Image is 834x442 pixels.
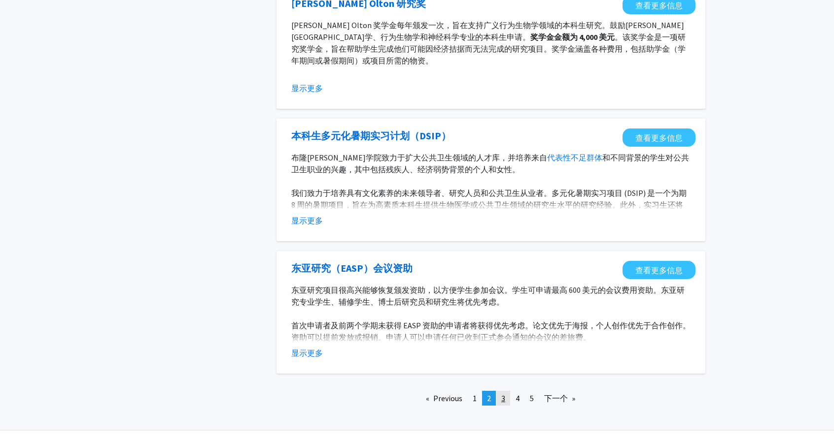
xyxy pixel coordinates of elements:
span: 1 [473,393,477,403]
a: 在新标签页中打开 [623,128,695,147]
a: 下一页 [539,391,580,406]
a: Previous page [421,391,467,406]
font: 显示更多 [291,216,323,225]
button: 显示更多 [291,82,323,94]
font: 。该奖学金是一项研究奖学金，旨在帮助学生完成他们可能因经济拮据而无法完成的研究项目。奖学金涵盖各种费用，包括助学金（学年期间或暑假期间）或项目所需的物资。 [291,32,686,65]
a: 代表性不足群体 [547,153,602,162]
font: 首次申请者及前两个学期未获得 EASP 资助的申请者将获得优先考虑。论文优先于海报，个人创作优先于合作创作。资助可以提前发放或报销。申请人可以申请任何已收到正式参会通知的会议的差旅费。 [291,320,691,342]
font: 查看更多信息 [635,133,683,143]
a: 在新标签页中打开 [623,261,695,279]
font: 显示更多 [291,348,323,358]
font: 查看更多信息 [635,0,683,10]
font: 奖学金金额为 4,000 美元 [530,32,615,42]
font: 5 [530,393,534,403]
button: 显示更多 [291,347,323,359]
iframe: 聊天 [7,398,42,435]
ul: 分页 [277,391,705,406]
font: 下一个 [544,393,568,403]
font: 东亚研究项目很高兴能够恢复颁发资助，以方便学生参加会议。学生可申请最高 600 美元的会议费用资助。东亚研究专业学生、辅修学生、博士后研究员和研究生将优先考虑。 [291,285,685,307]
a: 在新标签页中打开 [291,261,413,276]
font: 4 [516,393,520,403]
font: 3 [501,393,505,403]
font: 查看更多信息 [635,265,683,275]
font: 东亚研究（EASP）会议资助 [291,262,413,274]
font: 布隆[PERSON_NAME]学院致力于扩大公共卫生领域的人才库，并培养来自 [291,153,547,162]
font: [PERSON_NAME] Olton 奖学金每年颁发一次，旨在支持广义行为生物学领域的本科生研究。鼓励[PERSON_NAME][GEOGRAPHIC_DATA]学、行为生物学和神经科学专业的... [291,20,684,42]
font: 显示更多 [291,83,323,93]
button: 显示更多 [291,215,323,226]
font: 本科生多元化暑期实习计划（DSIP） [291,129,451,142]
a: 在新标签页中打开 [291,128,451,143]
span: 2 [487,393,491,403]
font: 我们致力于培养具有文化素养的未来领导者、研究人员和公共卫生从业者。多元化暑期实习项目 (DSIP) 是一个为期 8 周的暑期项目，旨在为高素质本科生提供生物医学或公共卫生领域的研究生水平的研究经... [291,188,687,221]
